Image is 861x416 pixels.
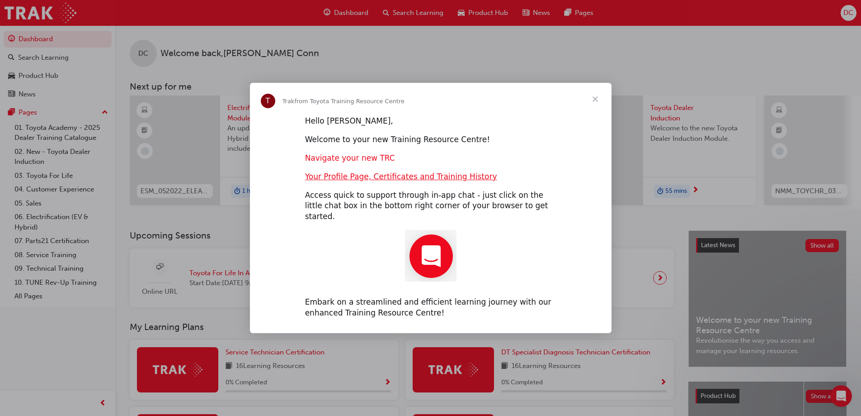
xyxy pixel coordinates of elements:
[305,297,556,319] div: Embark on a streamlined and efficient learning journey with our enhanced Training Resource Centre!
[305,172,497,181] a: Your Profile Page, Certificates and Training History
[579,83,612,115] span: Close
[305,153,395,163] a: Navigate your new TRC
[294,98,405,105] span: from Toyota Training Resource Centre
[305,116,556,127] div: Hello [PERSON_NAME],
[305,190,556,222] div: Access quick to support through in-app chat - just click on the little chat box in the bottom rig...
[261,94,275,108] div: Profile image for Trak
[305,134,556,145] div: Welcome to your new Training Resource Centre!
[282,98,295,105] span: Trak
